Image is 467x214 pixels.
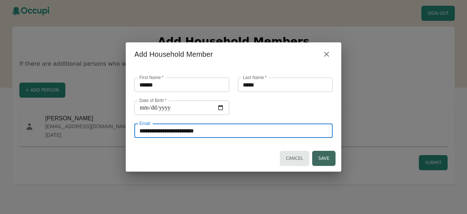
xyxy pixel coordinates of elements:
[312,151,336,166] button: Save
[243,74,267,80] label: Last Name
[139,74,163,80] label: First Name
[139,120,151,126] label: Email
[126,42,341,66] h2: Add Household Member
[139,97,166,103] label: Date of Birth
[280,151,309,166] button: Cancel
